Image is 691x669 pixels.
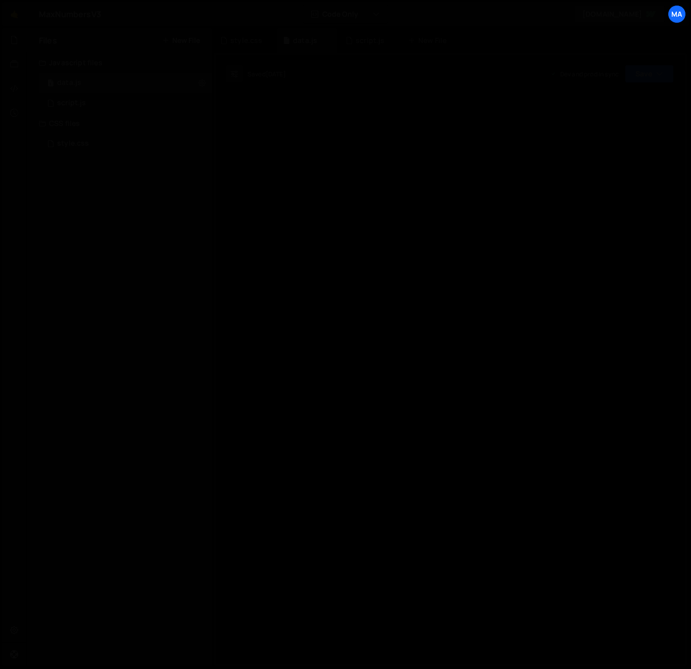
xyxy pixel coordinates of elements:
[2,2,27,26] a: 🤙
[39,8,101,20] div: MaxNumbersV3
[625,65,674,83] button: Save
[408,35,451,46] div: New File
[303,5,388,23] button: Code Only
[668,5,686,23] a: ma
[39,35,57,46] h2: Files
[57,139,89,148] div: style.css
[230,35,262,46] div: style.css
[57,99,86,108] div: script.js
[57,78,81,87] div: data.js
[39,133,212,154] div: 3309/6309.css
[27,53,212,73] div: Javascript files
[293,35,317,46] div: data.js
[550,70,619,78] div: Dev and prod in sync
[248,70,286,78] div: Saved
[27,113,212,133] div: CSS files
[574,5,665,23] a: [DOMAIN_NAME]
[356,35,384,46] div: script.js
[47,80,54,88] span: 1
[39,93,212,113] div: 3309/5657.js
[39,73,212,93] div: 3309/5656.js
[162,36,200,44] button: New File
[266,70,286,78] div: [DATE]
